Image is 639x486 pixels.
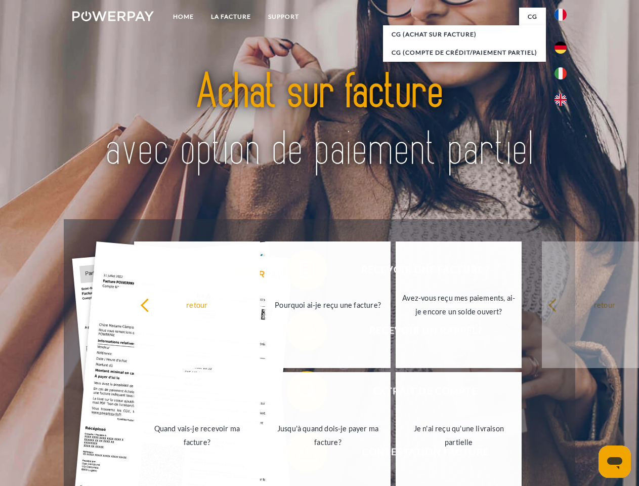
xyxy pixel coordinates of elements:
[555,42,567,54] img: de
[72,11,154,21] img: logo-powerpay-white.svg
[140,422,254,449] div: Quand vais-je recevoir ma facture?
[164,8,202,26] a: Home
[555,9,567,21] img: fr
[519,8,546,26] a: CG
[271,298,385,311] div: Pourquoi ai-je reçu une facture?
[402,422,516,449] div: Je n'ai reçu qu'une livraison partielle
[555,67,567,79] img: it
[555,94,567,106] img: en
[260,8,308,26] a: Support
[97,49,542,194] img: title-powerpay_fr.svg
[383,44,546,62] a: CG (Compte de crédit/paiement partiel)
[402,291,516,318] div: Avez-vous reçu mes paiements, ai-je encore un solde ouvert?
[396,241,522,368] a: Avez-vous reçu mes paiements, ai-je encore un solde ouvert?
[383,25,546,44] a: CG (achat sur facture)
[271,422,385,449] div: Jusqu'à quand dois-je payer ma facture?
[202,8,260,26] a: LA FACTURE
[599,445,631,478] iframe: Bouton de lancement de la fenêtre de messagerie
[140,298,254,311] div: retour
